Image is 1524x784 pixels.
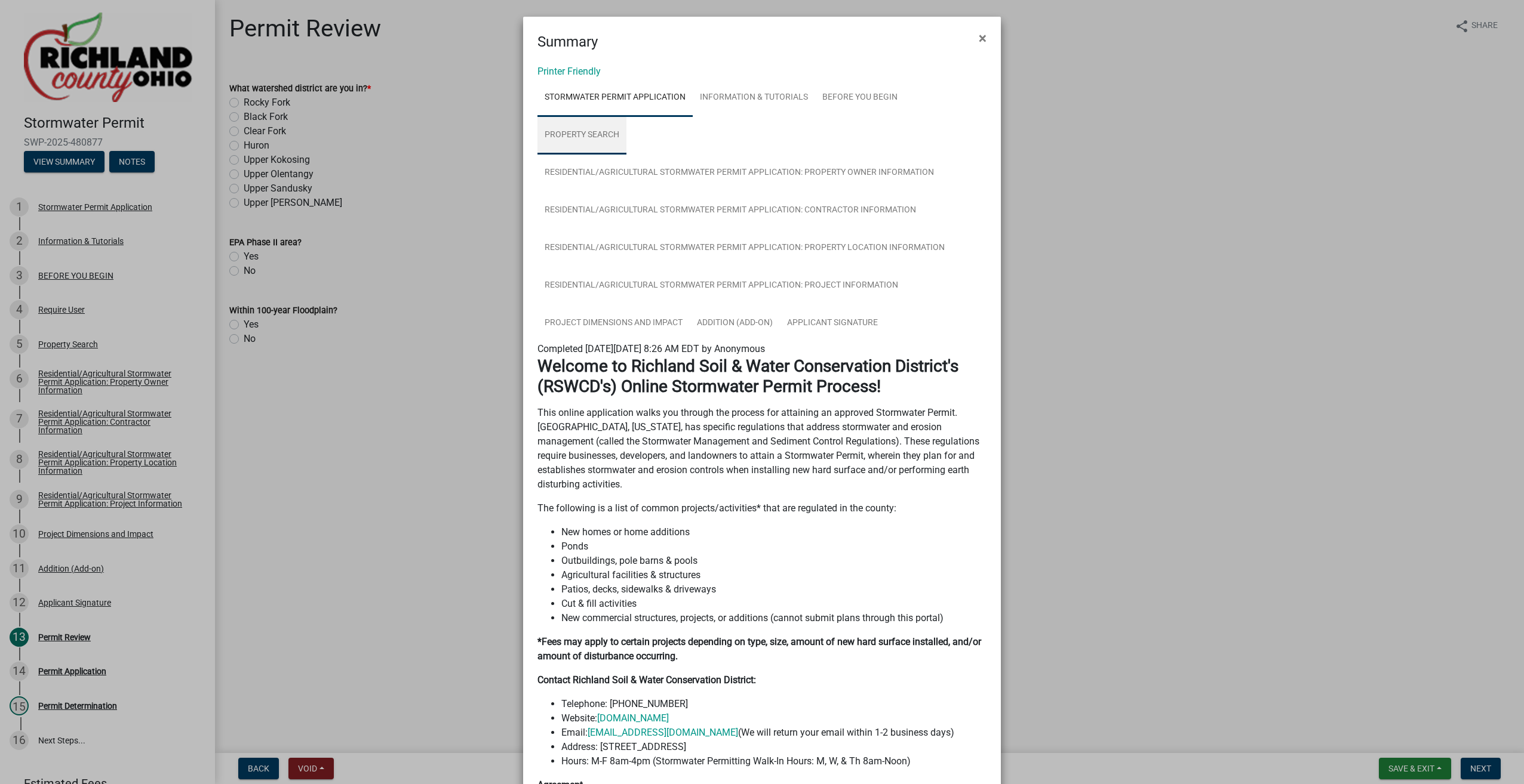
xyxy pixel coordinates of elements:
a: Residential/Agricultural Stormwater Permit Application: Project Information [537,267,905,305]
a: [DOMAIN_NAME] [597,712,669,724]
strong: *Fees may apply to certain projects depending on type, size, amount of new hard surface installed... [537,636,981,662]
li: New homes or home additions [561,525,987,539]
li: Website: [561,711,987,726]
li: Ponds [561,539,987,554]
a: Stormwater Permit Application [537,79,693,117]
a: [EMAIL_ADDRESS][DOMAIN_NAME] [588,727,738,738]
a: Information & Tutorials [693,79,815,117]
li: New commercial structures, projects, or additions (cannot submit plans through this portal) [561,611,987,625]
a: Residential/Agricultural Stormwater Permit Application: Property Owner Information [537,154,941,192]
li: Agricultural facilities & structures [561,568,987,582]
a: Project Dimensions and Impact [537,304,690,342]
a: BEFORE YOU BEGIN [815,79,905,117]
p: This online application walks you through the process for attaining an approved Stormwater Permit... [537,406,987,492]
span: Completed [DATE][DATE] 8:26 AM EDT by Anonymous [537,343,765,354]
a: Applicant Signature [780,304,885,342]
a: Residential/Agricultural Stormwater Permit Application: Contractor Information [537,192,923,230]
li: Telephone: [PHONE_NUMBER] [561,697,987,711]
strong: Contact Richland Soil & Water Conservation District: [537,674,756,686]
p: The following is a list of common projects/activities* that are regulated in the county: [537,501,987,516]
li: Address: [STREET_ADDRESS] [561,740,987,754]
li: Email: (We will return your email within 1-2 business days) [561,726,987,740]
a: Addition (Add-on) [690,304,780,342]
a: Printer Friendly [537,66,601,77]
li: Cut & fill activities [561,597,987,611]
span: × [979,30,987,47]
h4: Summary [537,31,598,53]
li: Patios, decks, sidewalks & driveways [561,582,987,597]
a: Property Search [537,116,626,155]
li: Hours: M-F 8am-4pm (Stormwater Permitting Walk-In Hours: M, W, & Th 8am-Noon) [561,754,987,768]
a: Residential/Agricultural Stormwater Permit Application: Property Location Information [537,229,952,267]
li: Outbuildings, pole barns & pools [561,554,987,568]
button: Close [969,21,996,55]
strong: Welcome to Richland Soil & Water Conservation District's (RSWCD's) Online Stormwater Permit Process! [537,356,958,396]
